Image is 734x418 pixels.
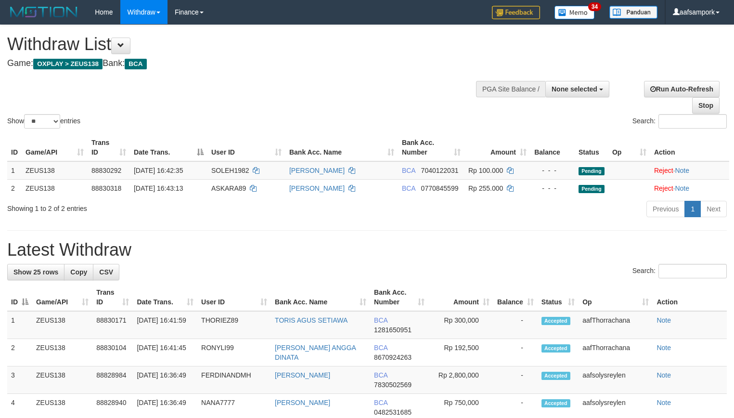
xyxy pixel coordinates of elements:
input: Search: [658,114,727,129]
span: [DATE] 16:42:35 [134,167,183,174]
img: MOTION_logo.png [7,5,80,19]
td: FERDINANDMH [197,366,271,394]
h4: Game: Bank: [7,59,480,68]
span: None selected [552,85,597,93]
span: 34 [588,2,601,11]
span: Copy 8670924263 to clipboard [374,353,412,361]
a: Next [700,201,727,217]
th: Balance: activate to sort column ascending [493,284,538,311]
h1: Withdraw List [7,35,480,54]
td: 88830104 [92,339,133,366]
th: User ID: activate to sort column ascending [207,134,285,161]
td: 1 [7,311,32,339]
th: Action [650,134,729,161]
a: [PERSON_NAME] [289,184,345,192]
td: Rp 300,000 [428,311,493,339]
span: BCA [374,344,387,352]
label: Show entries [7,114,80,129]
span: 88830318 [91,184,121,192]
th: Bank Acc. Name: activate to sort column ascending [271,284,370,311]
span: Rp 255.000 [468,184,503,192]
td: [DATE] 16:36:49 [133,366,197,394]
th: Status [575,134,608,161]
td: ZEUS138 [22,161,88,180]
td: 2 [7,339,32,366]
span: Accepted [541,344,570,353]
span: Copy 7830502569 to clipboard [374,381,412,389]
span: BCA [374,316,387,324]
td: 2 [7,179,22,197]
th: User ID: activate to sort column ascending [197,284,271,311]
a: Note [657,344,671,352]
a: Run Auto-Refresh [644,81,720,97]
a: Note [675,167,689,174]
td: 1 [7,161,22,180]
th: Op: activate to sort column ascending [579,284,653,311]
button: None selected [545,81,609,97]
td: · [650,161,729,180]
a: Previous [646,201,685,217]
th: Bank Acc. Number: activate to sort column ascending [370,284,428,311]
span: Accepted [541,372,570,380]
div: PGA Site Balance / [476,81,545,97]
div: - - - [534,183,571,193]
th: Bank Acc. Name: activate to sort column ascending [285,134,398,161]
td: Rp 2,800,000 [428,366,493,394]
td: ZEUS138 [32,366,92,394]
span: Copy 1281650951 to clipboard [374,326,412,334]
select: Showentries [24,114,60,129]
td: aafThorrachana [579,311,653,339]
span: Show 25 rows [13,268,58,276]
th: Game/API: activate to sort column ascending [32,284,92,311]
td: Rp 192,500 [428,339,493,366]
td: RONYLI99 [197,339,271,366]
a: [PERSON_NAME] [275,371,330,379]
img: Feedback.jpg [492,6,540,19]
td: aafsolysreylen [579,366,653,394]
span: SOLEH1982 [211,167,249,174]
td: 3 [7,366,32,394]
h1: Latest Withdraw [7,240,727,260]
span: Copy 0482531685 to clipboard [374,408,412,416]
th: Trans ID: activate to sort column ascending [92,284,133,311]
span: Copy 0770845599 to clipboard [421,184,459,192]
span: 88830292 [91,167,121,174]
td: 88830171 [92,311,133,339]
td: ZEUS138 [32,311,92,339]
div: Showing 1 to 2 of 2 entries [7,200,298,213]
th: Date Trans.: activate to sort column ascending [133,284,197,311]
td: ZEUS138 [22,179,88,197]
span: OXPLAY > ZEUS138 [33,59,103,69]
td: [DATE] 16:41:45 [133,339,197,366]
td: - [493,339,538,366]
span: Accepted [541,399,570,407]
span: ASKARA89 [211,184,246,192]
span: BCA [402,167,415,174]
th: Amount: activate to sort column ascending [428,284,493,311]
a: Note [657,399,671,406]
a: Stop [692,97,720,114]
span: Pending [579,167,605,175]
th: Trans ID: activate to sort column ascending [88,134,130,161]
label: Search: [632,264,727,278]
a: Copy [64,264,93,280]
a: Show 25 rows [7,264,64,280]
td: - [493,366,538,394]
th: Status: activate to sort column ascending [538,284,579,311]
td: - [493,311,538,339]
td: THORIEZ89 [197,311,271,339]
img: panduan.png [609,6,657,19]
th: Balance [530,134,575,161]
td: 88828984 [92,366,133,394]
span: Copy 7040122031 to clipboard [421,167,459,174]
input: Search: [658,264,727,278]
a: Note [657,371,671,379]
span: BCA [374,399,387,406]
a: Reject [654,167,673,174]
td: · [650,179,729,197]
label: Search: [632,114,727,129]
span: Copy [70,268,87,276]
th: ID: activate to sort column descending [7,284,32,311]
a: Reject [654,184,673,192]
td: aafThorrachana [579,339,653,366]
